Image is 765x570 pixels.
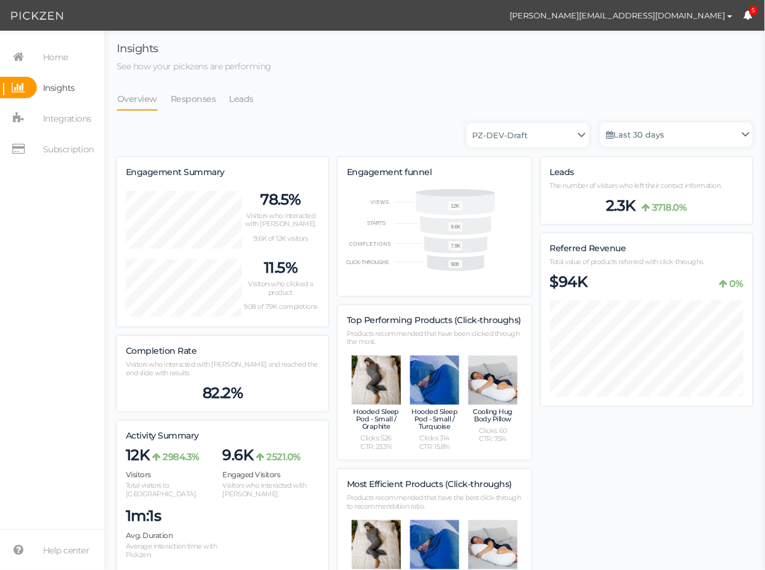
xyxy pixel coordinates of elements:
[750,6,758,15] span: 5
[11,9,63,23] img: Pickzen logo
[371,199,390,205] text: VIEWS
[242,190,319,209] p: 78.5%
[347,314,521,326] span: Top Performing Products (Click-throughs)
[477,5,499,26] img: d72b7d863f6005cc4e963d3776029e7f
[229,87,255,111] a: Leads
[600,122,753,147] a: Last 30 days
[43,139,94,159] span: Subscription
[170,87,229,111] li: Responses
[126,507,161,525] span: 1m:1s
[170,87,217,111] a: Responses
[451,261,460,267] text: 908
[510,10,726,20] span: [PERSON_NAME][EMAIL_ADDRESS][DOMAIN_NAME]
[360,434,392,451] span: Clicks: 526 CTR: 23.3%
[126,542,217,559] span: Average interaction time with Pickzen.
[242,259,319,277] p: 11.5%
[43,47,68,67] span: Home
[499,5,744,26] button: [PERSON_NAME][EMAIL_ADDRESS][DOMAIN_NAME]
[117,87,170,111] li: Overview
[479,427,507,444] span: Clicks: 60 CTR: 7.5%
[126,531,223,539] h4: Avg. Duration
[43,109,91,128] span: Integrations
[346,259,389,265] text: CLICK-THROUGHS
[550,181,722,190] span: The number of visitors who left their contact information.
[117,42,158,55] span: Insights
[117,87,158,111] a: Overview
[451,203,460,209] text: 12K
[126,166,225,178] span: Engagement Summary
[451,224,461,230] text: 9.6K
[223,446,254,464] span: 9.6K
[163,451,200,463] b: 2984.3%
[730,278,744,289] b: 0%
[126,446,150,464] span: 12K
[242,303,319,311] p: 908 of 7.9K completions
[126,360,318,377] span: Visitors who interacted with [PERSON_NAME] and reached the end slide with results.
[126,470,151,479] span: Visitors
[350,408,402,430] h4: Hooded Sleep Pod - Small / Graphite
[467,408,519,423] h4: Cooling Hug Body Pillow
[550,243,626,254] span: Referred Revenue
[203,384,243,402] span: 82.2%
[408,408,460,430] h4: Hooded Sleep Pod - Small / Turquoise
[652,201,687,213] b: 3718.0%
[245,211,317,228] span: Visitors who interacted with [PERSON_NAME].
[550,167,575,178] label: Leads
[267,451,301,463] b: 2521.0%
[550,257,705,266] span: Total value of products referred with click-throughs.
[248,279,313,297] span: Visitors who clicked a product.
[223,470,281,479] span: Engaged Visitors
[117,61,271,72] span: See how your pickzens are performing
[451,243,461,249] text: 7.9K
[550,273,588,291] span: $94K
[349,240,392,246] text: COMPLETIONS
[606,197,635,215] span: 2.3K
[242,235,319,243] p: 9.6K of 12K visitors
[347,329,520,346] span: Products recommended that have been clicked through the most.
[419,434,450,451] span: Clicks: 314 CTR: 15.8%
[229,87,267,111] li: Leads
[126,481,197,498] span: Total visitors to [GEOGRAPHIC_DATA].
[223,481,307,498] span: Visitors who interacted with [PERSON_NAME].
[126,430,199,441] span: Activity Summary
[347,166,432,178] span: Engagement funnel
[43,541,90,560] span: Help center
[347,493,521,510] span: Products recommended that have the best click-through to recommendation ratio.
[347,478,512,490] span: Most Efficient Products (Click-throughs)
[43,78,75,98] span: Insights
[368,220,387,226] text: STARTS
[126,345,197,356] span: Completion Rate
